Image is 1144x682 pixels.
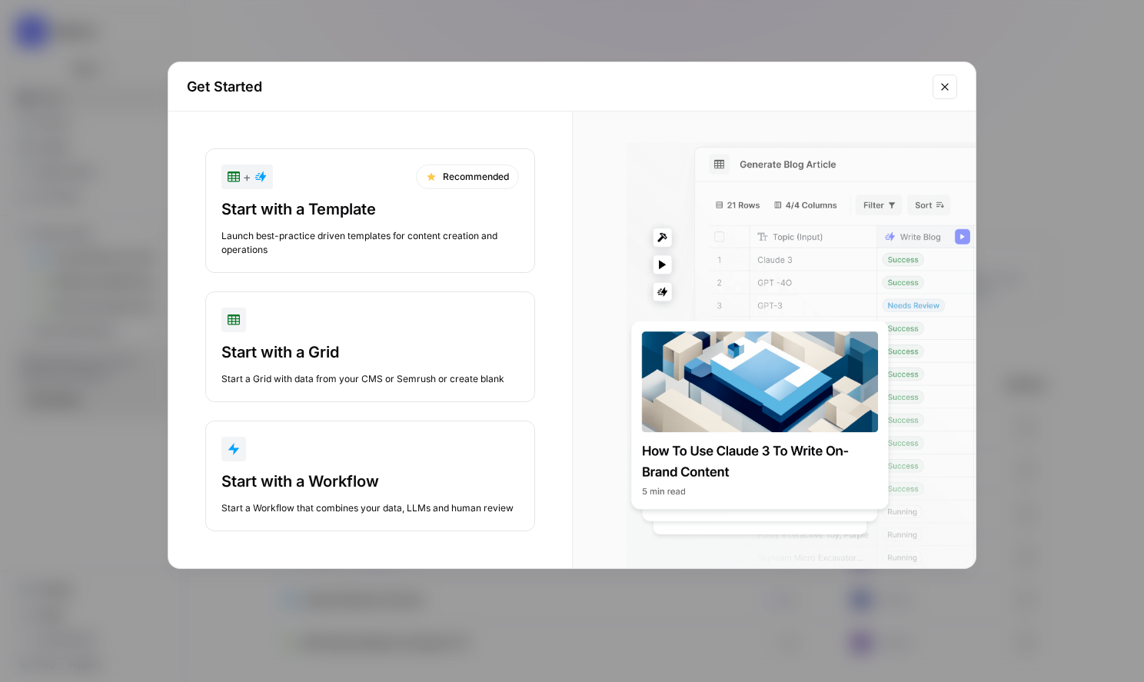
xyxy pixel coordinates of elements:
h2: Get Started [187,76,923,98]
button: +RecommendedStart with a TemplateLaunch best-practice driven templates for content creation and o... [205,148,535,273]
button: Start with a WorkflowStart a Workflow that combines your data, LLMs and human review [205,421,535,531]
div: Recommended [416,165,519,189]
button: Close modal [933,75,957,99]
div: Start with a Workflow [221,471,519,492]
div: Start with a Template [221,198,519,220]
div: Start a Workflow that combines your data, LLMs and human review [221,501,519,515]
button: Start with a GridStart a Grid with data from your CMS or Semrush or create blank [205,291,535,402]
div: Start with a Grid [221,341,519,363]
div: + [228,168,267,186]
div: Launch best-practice driven templates for content creation and operations [221,229,519,257]
div: Start a Grid with data from your CMS or Semrush or create blank [221,372,519,386]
